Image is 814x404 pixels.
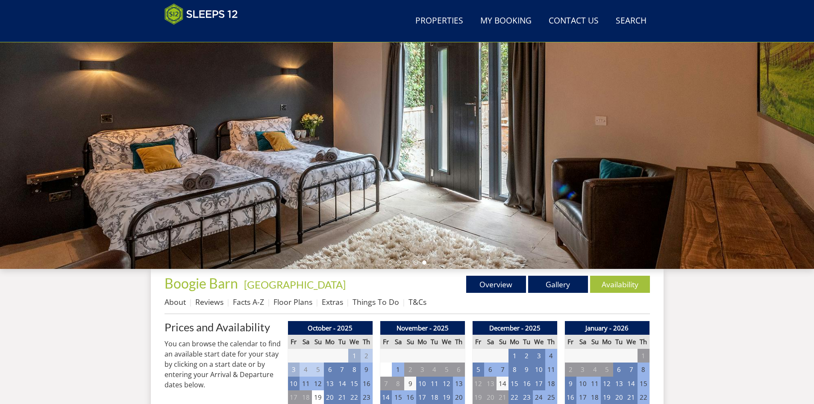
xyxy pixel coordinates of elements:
td: 14 [497,377,508,391]
td: 3 [533,349,545,363]
td: 14 [625,377,637,391]
a: Things To Do [353,297,399,307]
th: Th [361,335,373,349]
td: 17 [533,377,545,391]
td: 11 [300,377,311,391]
td: 18 [545,377,557,391]
a: Prices and Availability [165,321,281,333]
td: 9 [564,377,576,391]
td: 2 [564,363,576,377]
th: Th [638,335,649,349]
td: 7 [625,363,637,377]
td: 16 [361,377,373,391]
p: You can browse the calendar to find an available start date for your stay by clicking on a start ... [165,339,281,390]
td: 10 [416,377,428,391]
td: 8 [508,363,520,377]
td: 15 [508,377,520,391]
td: 10 [288,377,300,391]
td: 11 [545,363,557,377]
th: October - 2025 [288,321,373,335]
td: 3 [288,363,300,377]
th: Mo [324,335,336,349]
td: 15 [638,377,649,391]
td: 13 [324,377,336,391]
a: T&Cs [408,297,426,307]
th: Th [453,335,465,349]
th: Tu [613,335,625,349]
th: Sa [576,335,588,349]
a: Overview [466,276,526,293]
td: 4 [429,363,441,377]
td: 8 [392,377,404,391]
th: Fr [564,335,576,349]
td: 7 [336,363,348,377]
th: Su [404,335,416,349]
span: Boogie Barn [165,275,238,292]
a: Floor Plans [273,297,312,307]
th: Fr [380,335,392,349]
a: Gallery [528,276,588,293]
th: Su [312,335,324,349]
th: Su [589,335,601,349]
td: 3 [416,363,428,377]
td: 5 [601,363,613,377]
a: Properties [412,12,467,31]
th: Fr [472,335,484,349]
th: Sa [484,335,496,349]
td: 6 [484,363,496,377]
td: 7 [380,377,392,391]
td: 1 [392,363,404,377]
th: We [533,335,545,349]
a: Search [612,12,650,31]
a: About [165,297,186,307]
th: December - 2025 [472,321,557,335]
a: Extras [322,297,343,307]
th: We [625,335,637,349]
td: 1 [508,349,520,363]
th: Tu [429,335,441,349]
th: Sa [392,335,404,349]
th: We [348,335,360,349]
td: 4 [589,363,601,377]
th: Mo [601,335,613,349]
td: 6 [613,363,625,377]
td: 10 [576,377,588,391]
a: Availability [590,276,650,293]
td: 8 [638,363,649,377]
td: 6 [453,363,465,377]
a: Facts A-Z [233,297,264,307]
td: 1 [638,349,649,363]
td: 12 [441,377,453,391]
td: 5 [312,363,324,377]
td: 10 [533,363,545,377]
th: Th [545,335,557,349]
td: 4 [300,363,311,377]
th: November - 2025 [380,321,465,335]
td: 2 [521,349,533,363]
td: 3 [576,363,588,377]
th: We [441,335,453,349]
td: 15 [348,377,360,391]
td: 9 [521,363,533,377]
td: 9 [361,363,373,377]
td: 2 [361,349,373,363]
td: 12 [472,377,484,391]
td: 7 [497,363,508,377]
th: January - 2026 [564,321,649,335]
span: - [241,278,346,291]
th: Sa [300,335,311,349]
td: 13 [613,377,625,391]
td: 13 [484,377,496,391]
td: 12 [601,377,613,391]
td: 6 [324,363,336,377]
th: Fr [288,335,300,349]
a: My Booking [477,12,535,31]
td: 16 [521,377,533,391]
td: 9 [404,377,416,391]
th: Mo [416,335,428,349]
td: 5 [441,363,453,377]
a: [GEOGRAPHIC_DATA] [244,278,346,291]
td: 11 [589,377,601,391]
td: 11 [429,377,441,391]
